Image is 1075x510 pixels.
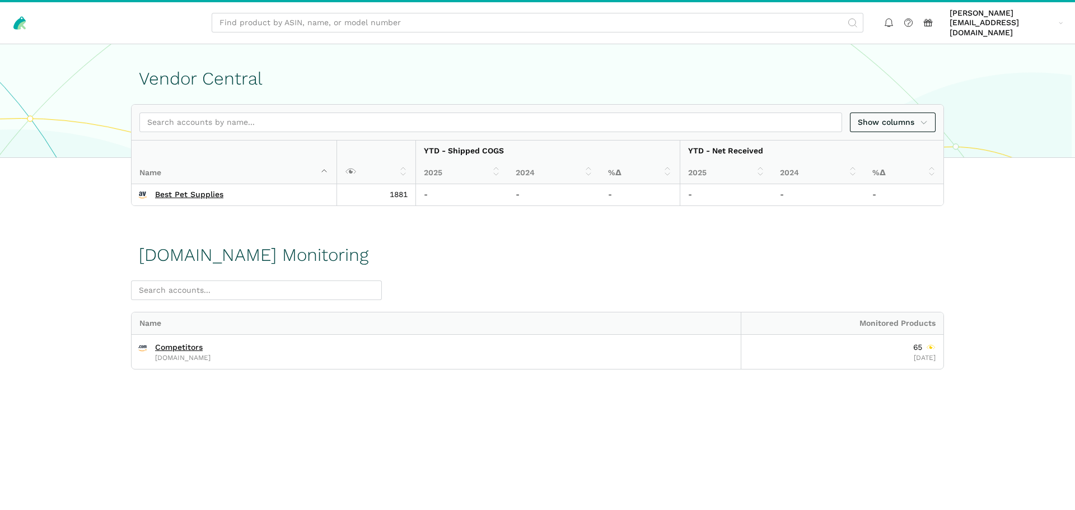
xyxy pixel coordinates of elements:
[600,184,680,206] td: -
[415,184,508,206] td: -
[132,312,741,334] div: Name
[772,184,864,206] td: -
[600,162,680,184] th: %Δ: activate to sort column ascending
[772,162,864,184] th: 2024: activate to sort column ascending
[139,69,936,88] h1: Vendor Central
[132,141,336,184] th: Name : activate to sort column descending
[913,343,936,353] div: 65
[155,343,203,353] a: Competitors
[680,184,772,206] td: -
[155,354,211,361] span: [DOMAIN_NAME]
[680,162,772,184] th: 2025: activate to sort column ascending
[212,13,863,32] input: Find product by ASIN, name, or model number
[741,312,944,334] div: Monitored Products
[336,141,415,184] th: : activate to sort column ascending
[864,162,943,184] th: %Δ: activate to sort column ascending
[508,162,600,184] th: 2024: activate to sort column ascending
[914,354,936,362] span: [DATE]
[688,146,763,155] strong: YTD - Net Received
[950,8,1055,38] span: [PERSON_NAME][EMAIL_ADDRESS][DOMAIN_NAME]
[155,190,223,200] a: Best Pet Supplies
[336,184,415,206] td: 1881
[946,6,1067,40] a: [PERSON_NAME][EMAIL_ADDRESS][DOMAIN_NAME]
[864,184,943,206] td: -
[424,146,504,155] strong: YTD - Shipped COGS
[858,116,928,128] span: Show columns
[850,113,936,132] a: Show columns
[139,113,842,132] input: Search accounts by name...
[508,184,600,206] td: -
[139,245,368,265] h1: [DOMAIN_NAME] Monitoring
[415,162,508,184] th: 2025: activate to sort column ascending
[131,280,382,300] input: Search accounts...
